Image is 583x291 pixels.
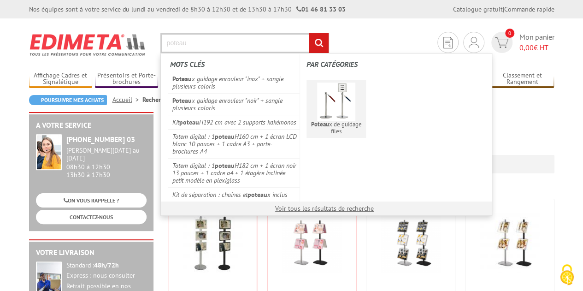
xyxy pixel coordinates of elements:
[168,187,300,202] a: Kit de séparation : chaînes etpoteaux inclus
[36,134,62,170] img: widget-service.jpg
[504,5,554,13] a: Commande rapide
[491,71,554,87] a: Classement et Rangement
[29,95,107,105] a: Poursuivre mes achats
[36,210,147,224] a: CONTACTEZ-NOUS
[66,261,147,270] div: Standard :
[469,37,479,48] img: devis rapide
[168,115,300,129] a: KitpoteauH192 cm avec 2 supports kakémonos
[179,118,199,126] em: poteau
[168,158,300,187] a: Totem digital : 1poteauH182 cm + 1 écran noir 13 pouces + 1 cadre a4 + 1 étagère inclinée petit m...
[172,75,192,83] em: Poteau
[66,135,135,144] strong: [PHONE_NUMBER] 03
[168,72,300,93] a: Poteaux guidage enrouleur "inox" + sangle plusieurs coloris
[66,272,147,280] div: Express : nous consulter
[112,95,142,104] a: Accueil
[247,190,267,199] em: poteau
[495,37,508,48] img: devis rapide
[36,193,147,208] a: ON VOUS RAPPELLE ?
[172,96,192,105] em: Poteau
[66,147,147,162] div: [PERSON_NAME][DATE] au [DATE]
[296,5,346,13] strong: 01 46 81 33 03
[142,95,195,104] li: Recherche avancée
[168,129,300,158] a: Totem digital : 1poteauH160 cm + 1 écran LCD blanc 10 pouces + 1 cadre A3 + porte-brochures A4
[551,260,583,291] button: Cookies (fenêtre modale)
[311,120,329,128] em: Poteau
[381,213,441,273] img: Présentoir brochures de sol simple face GRIS ou NOIR avec 3 étagères PLEXIGLASS
[309,121,363,135] span: x de guidage files
[519,42,554,53] span: € HT
[282,213,342,273] img: Présentoir brochures de sol double face GRIS ou NOIR avec 4 étagères PLEXIGLASS
[29,28,147,62] img: Edimeta
[170,59,205,69] span: Mots clés
[275,204,374,213] a: Voir tous les résultats de recherche
[215,161,235,170] em: poteau
[306,54,484,74] label: Par catégories
[453,5,503,13] a: Catalogue gratuit
[183,213,242,273] img: Présentoir Visual-Displays® avec 3 cadres A3 réglables et modulables sens portrait ou paysage
[29,5,346,14] div: Nos équipes sont à votre service du lundi au vendredi de 8h30 à 12h30 et de 13h30 à 17h30
[505,29,514,38] span: 0
[306,80,366,138] a: Poteaux de guidage files
[317,83,355,121] img: guidage.jpg
[160,33,329,53] input: Rechercher un produit ou une référence...
[29,71,93,87] a: Affichage Cadres et Signalétique
[453,5,554,14] div: |
[160,53,492,216] div: Rechercher un produit ou une référence...
[519,32,554,53] span: Mon panier
[66,147,147,178] div: 08h30 à 12h30 13h30 à 17h30
[168,93,300,115] a: Poteaux guidage enrouleur "noir" + sangle plusieurs coloris
[519,43,534,52] span: 0,00
[443,37,453,48] img: devis rapide
[36,121,147,130] h2: A votre service
[95,71,159,87] a: Présentoirs et Porte-brochures
[555,263,578,286] img: Cookies (fenêtre modale)
[215,132,235,141] em: poteau
[94,261,119,269] strong: 48h/72h
[309,33,329,53] input: rechercher
[480,213,540,273] img: Présentoir brochures de sol simple-face GRIS ou Noir avec 2 étagères PLEXIGLASS
[36,249,147,257] h2: Votre livraison
[489,32,554,53] a: devis rapide 0 Mon panier 0,00€ HT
